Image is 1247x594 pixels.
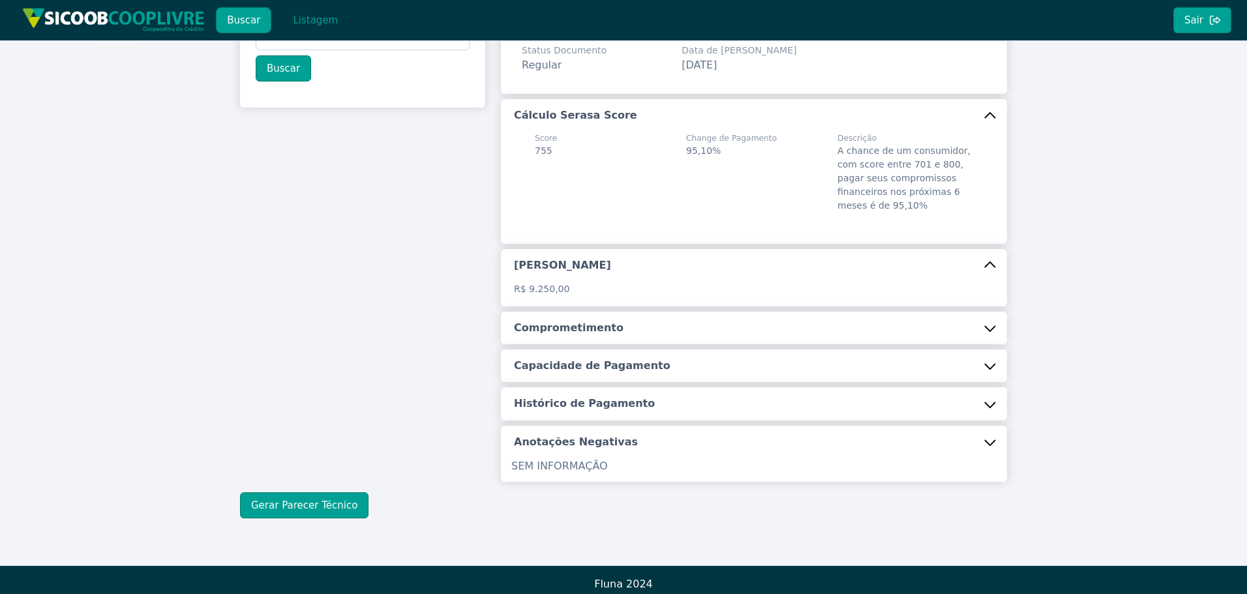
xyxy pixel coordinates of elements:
button: [PERSON_NAME] [501,249,1007,282]
span: Fluna 2024 [594,578,653,590]
span: A chance de um consumidor, com score entre 701 e 800, pagar seus compromissos financeiros nos pró... [837,145,970,211]
span: Change de Pagamento [686,132,777,144]
span: 755 [535,145,552,156]
span: Status Documento [522,44,607,57]
button: Sair [1173,7,1231,33]
span: 95,10% [686,145,721,156]
button: Buscar [216,7,271,33]
h5: Cálculo Serasa Score [514,108,637,123]
h5: Capacidade de Pagamento [514,359,670,373]
span: Score [535,132,557,144]
span: R$ 9.250,00 [514,284,569,294]
span: Descrição [837,132,973,144]
span: Regular [522,59,562,71]
button: Anotações Negativas [501,426,1007,458]
button: Cálculo Serasa Score [501,99,1007,132]
span: Data de [PERSON_NAME] [682,44,796,57]
h5: [PERSON_NAME] [514,258,611,273]
span: [DATE] [682,59,717,71]
button: Histórico de Pagamento [501,387,1007,420]
h5: Histórico de Pagamento [514,396,655,411]
h5: Anotações Negativas [514,435,638,449]
h5: Comprometimento [514,321,623,335]
button: Comprometimento [501,312,1007,344]
p: SEM INFORMAÇÃO [511,458,997,474]
button: Buscar [256,55,311,82]
img: img/sicoob_cooplivre.png [22,8,205,32]
button: Listagem [282,7,349,33]
button: Capacidade de Pagamento [501,349,1007,382]
button: Gerar Parecer Técnico [240,492,368,518]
